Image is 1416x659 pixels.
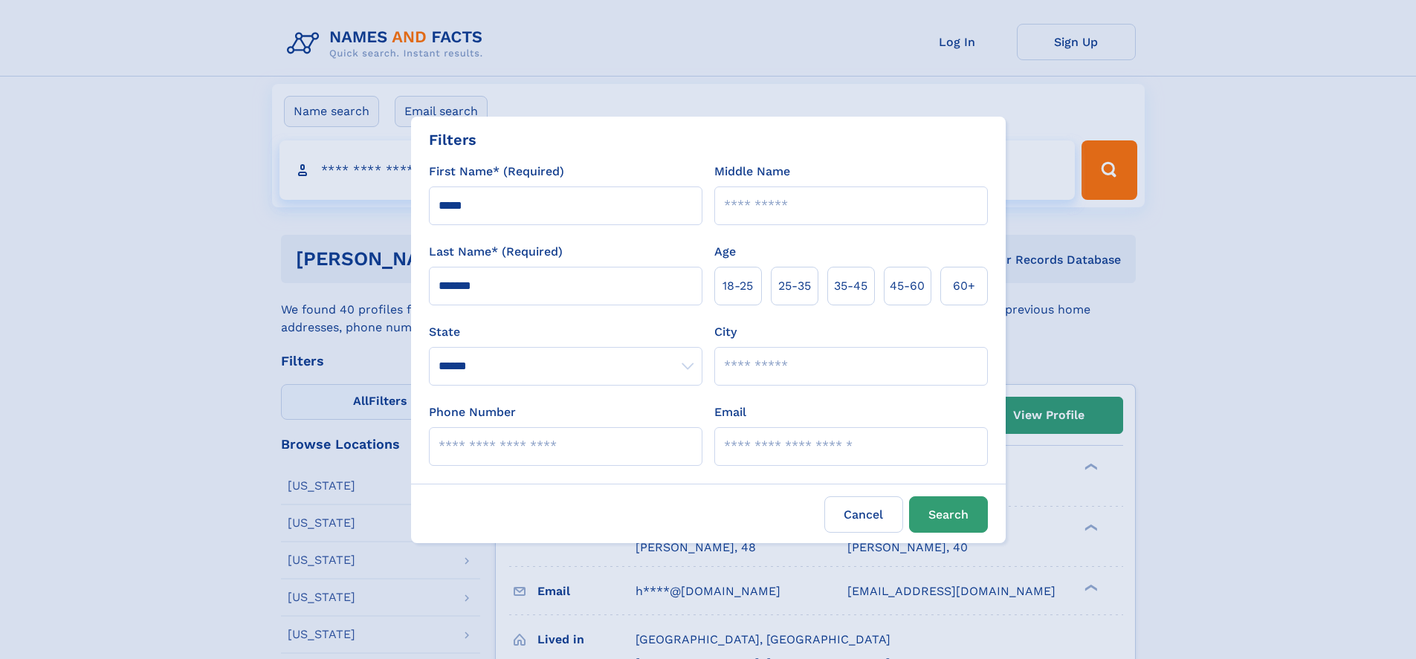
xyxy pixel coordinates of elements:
label: Last Name* (Required) [429,243,563,261]
label: State [429,323,702,341]
div: Filters [429,129,476,151]
span: 35‑45 [834,277,867,295]
label: Email [714,403,746,421]
span: 25‑35 [778,277,811,295]
button: Search [909,496,988,533]
label: Middle Name [714,163,790,181]
label: City [714,323,737,341]
span: 45‑60 [890,277,925,295]
span: 18‑25 [722,277,753,295]
label: Age [714,243,736,261]
label: Cancel [824,496,903,533]
span: 60+ [953,277,975,295]
label: Phone Number [429,403,516,421]
label: First Name* (Required) [429,163,564,181]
